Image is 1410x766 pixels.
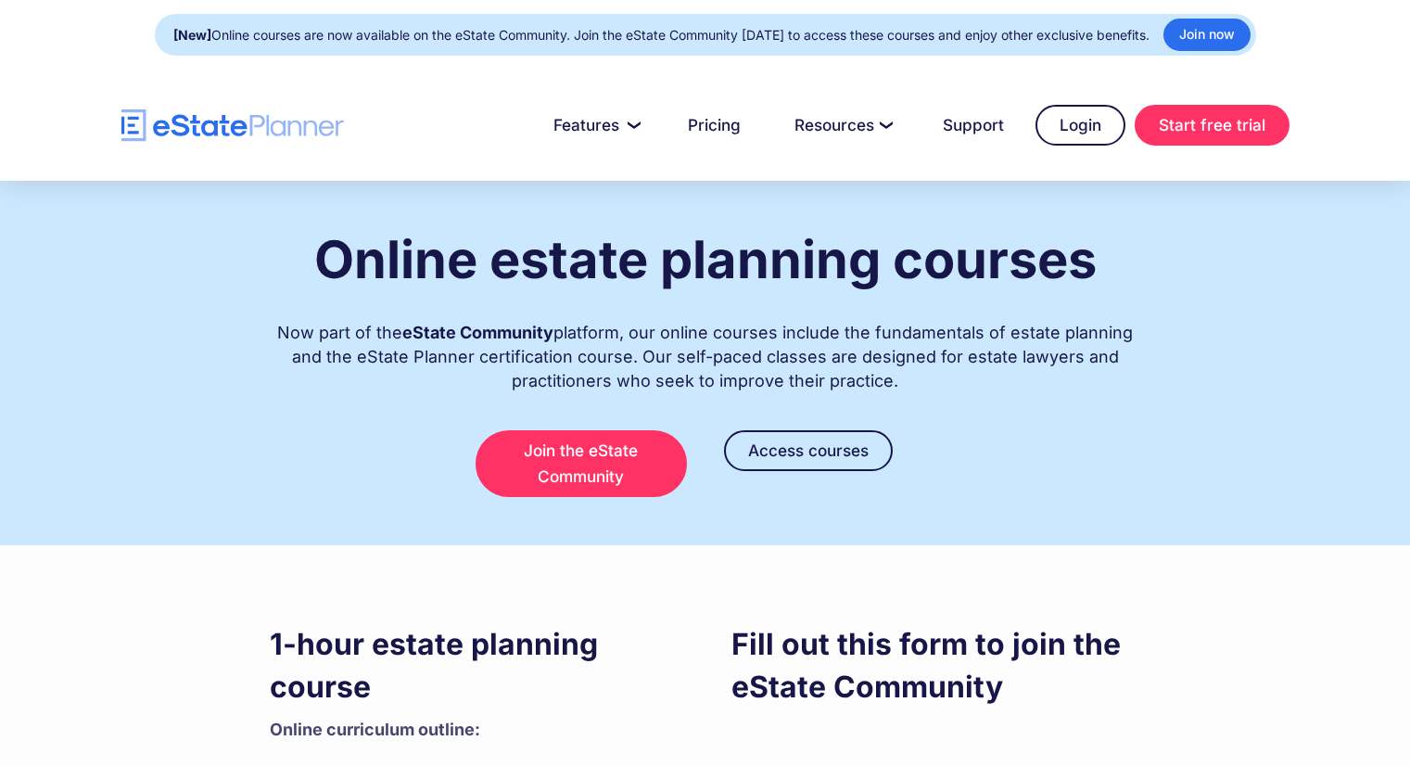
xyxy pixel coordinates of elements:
[531,107,656,144] a: Features
[314,231,1097,288] h1: Online estate planning courses
[1163,19,1251,51] a: Join now
[173,22,1150,48] div: Online courses are now available on the eState Community. Join the eState Community [DATE] to acc...
[731,623,1141,709] h3: Fill out this form to join the eState Community
[121,109,344,142] a: home
[476,430,687,497] a: Join the eState Community
[270,302,1141,393] div: Now part of the platform, our online courses include the fundamentals of estate planning and the ...
[666,107,763,144] a: Pricing
[921,107,1026,144] a: Support
[270,720,480,739] strong: Online curriculum outline: ‍
[270,623,680,709] h3: 1-hour estate planning course
[1035,105,1125,146] a: Login
[772,107,911,144] a: Resources
[173,27,211,43] strong: [New]
[724,430,893,471] a: Access courses
[402,323,553,342] strong: eState Community
[1135,105,1289,146] a: Start free trial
